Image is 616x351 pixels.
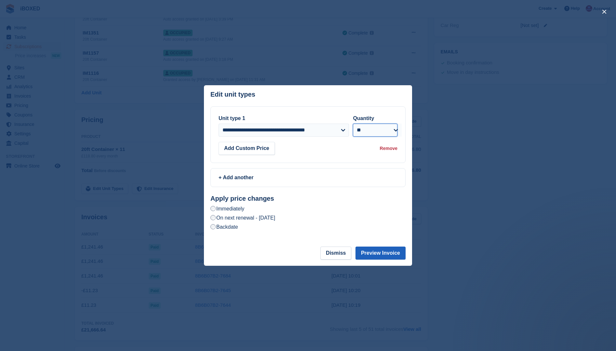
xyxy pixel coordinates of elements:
input: Immediately [210,206,216,211]
label: On next renewal - [DATE] [210,214,275,221]
button: close [599,7,609,17]
p: Edit unit types [210,91,255,98]
label: Unit type 1 [219,115,245,121]
button: Preview Invoice [355,247,406,260]
label: Backdate [210,223,238,230]
div: Remove [380,145,397,152]
strong: Apply price changes [210,195,274,202]
a: + Add another [210,168,406,187]
label: Immediately [210,205,244,212]
input: Backdate [210,224,216,229]
button: Add Custom Price [219,142,275,155]
div: + Add another [219,174,397,182]
button: Dismiss [320,247,351,260]
input: On next renewal - [DATE] [210,215,216,220]
label: Quantity [353,115,374,121]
